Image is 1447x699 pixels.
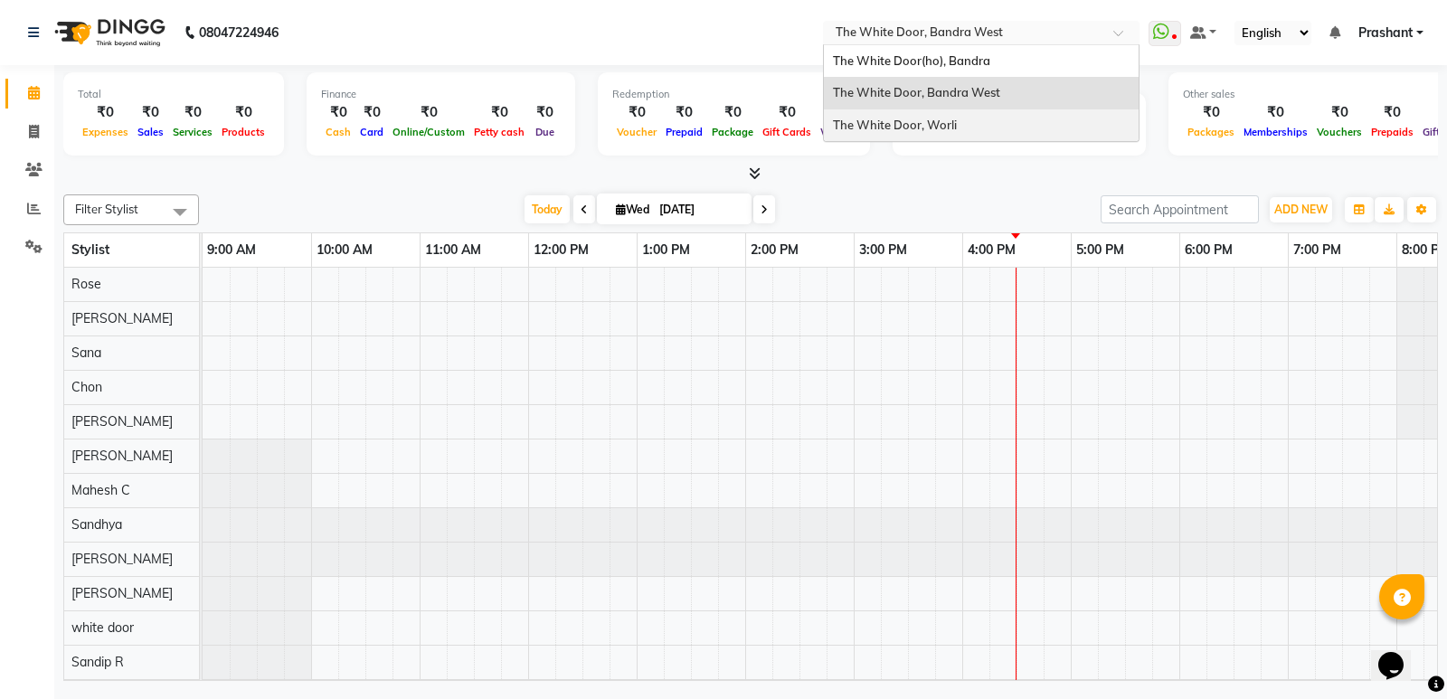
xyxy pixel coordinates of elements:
span: Prepaids [1367,126,1418,138]
span: Prashant [1358,24,1413,43]
ng-dropdown-panel: Options list [823,44,1140,143]
input: Search Appointment [1101,195,1259,223]
span: Mahesh C [71,482,130,498]
span: Services [168,126,217,138]
span: Filter Stylist [75,202,138,216]
span: Vouchers [1312,126,1367,138]
div: ₹0 [1183,102,1239,123]
span: Online/Custom [388,126,469,138]
div: ₹0 [1312,102,1367,123]
div: ₹0 [168,102,217,123]
div: ₹0 [469,102,529,123]
span: Memberships [1239,126,1312,138]
a: 3:00 PM [855,237,912,263]
input: 2025-09-03 [654,196,744,223]
a: 12:00 PM [529,237,593,263]
span: Voucher [612,126,661,138]
span: The White Door, Worli [833,118,957,132]
span: Wallet [816,126,856,138]
div: ₹0 [388,102,469,123]
div: ₹0 [78,102,133,123]
span: Sana [71,345,101,361]
a: 4:00 PM [963,237,1020,263]
span: [PERSON_NAME] [71,413,173,430]
div: ₹0 [355,102,388,123]
span: Package [707,126,758,138]
a: 10:00 AM [312,237,377,263]
span: Prepaid [661,126,707,138]
span: ADD NEW [1274,203,1328,216]
span: Petty cash [469,126,529,138]
div: ₹0 [612,102,661,123]
div: ₹0 [321,102,355,123]
span: Packages [1183,126,1239,138]
img: logo [46,7,170,58]
div: Finance [321,87,561,102]
iframe: chat widget [1371,627,1429,681]
div: Total [78,87,270,102]
span: Products [217,126,270,138]
span: Sandhya [71,516,122,533]
span: Due [531,126,559,138]
a: 11:00 AM [421,237,486,263]
span: Stylist [71,241,109,258]
span: The White Door, Bandra West [833,85,1000,99]
div: ₹0 [758,102,816,123]
span: Sandip R [71,654,124,670]
a: 7:00 PM [1289,237,1346,263]
span: Expenses [78,126,133,138]
span: Sales [133,126,168,138]
span: Wed [611,203,654,216]
div: ₹0 [661,102,707,123]
span: [PERSON_NAME] [71,551,173,567]
div: ₹0 [217,102,270,123]
span: Chon [71,379,102,395]
div: ₹0 [133,102,168,123]
span: [PERSON_NAME] [71,310,173,326]
a: 5:00 PM [1072,237,1129,263]
a: 1:00 PM [638,237,695,263]
button: ADD NEW [1270,197,1332,222]
span: [PERSON_NAME] [71,585,173,601]
span: Today [525,195,570,223]
span: [PERSON_NAME] [71,448,173,464]
span: Rose [71,276,101,292]
a: 9:00 AM [203,237,260,263]
span: Cash [321,126,355,138]
div: Redemption [612,87,856,102]
div: ₹0 [1239,102,1312,123]
b: 08047224946 [199,7,279,58]
div: ₹0 [529,102,561,123]
span: Card [355,126,388,138]
span: white door [71,619,134,636]
span: Gift Cards [758,126,816,138]
span: The White Door(ho), Bandra [833,53,990,68]
a: 2:00 PM [746,237,803,263]
div: ₹0 [707,102,758,123]
div: ₹0 [816,102,856,123]
a: 6:00 PM [1180,237,1237,263]
div: ₹0 [1367,102,1418,123]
